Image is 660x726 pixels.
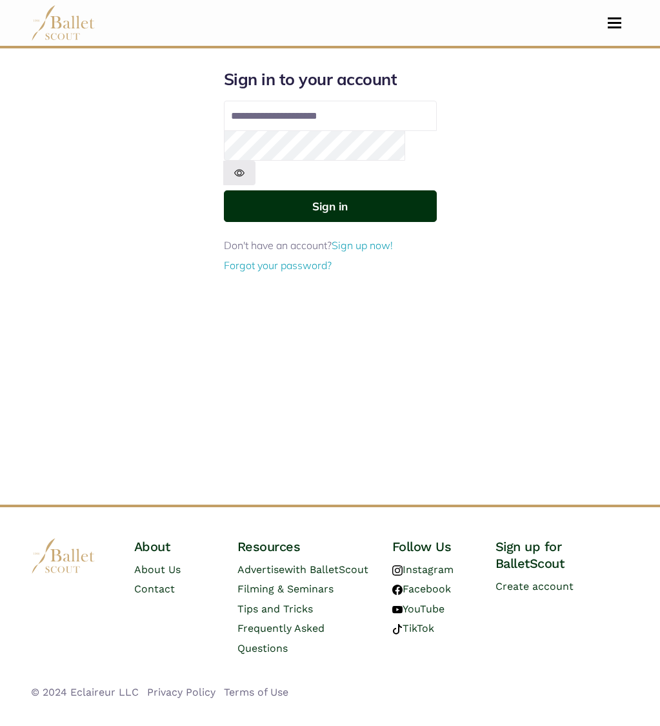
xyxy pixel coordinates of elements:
[392,583,451,595] a: Facebook
[224,237,437,254] p: Don't have an account?
[134,538,217,555] h4: About
[224,259,332,272] a: Forgot your password?
[392,624,403,634] img: tiktok logo
[392,565,403,576] img: instagram logo
[392,585,403,595] img: facebook logo
[237,622,325,654] a: Frequently Asked Questions
[224,190,437,222] button: Sign in
[147,686,215,698] a: Privacy Policy
[134,583,175,595] a: Contact
[31,684,139,701] li: © 2024 Eclaireur LLC
[392,538,475,555] h4: Follow Us
[392,605,403,615] img: youtube logo
[332,239,393,252] a: Sign up now!
[134,563,181,576] a: About Us
[599,17,630,29] button: Toggle navigation
[224,69,437,90] h1: Sign in to your account
[495,580,574,592] a: Create account
[237,563,368,576] a: Advertisewith BalletScout
[237,538,372,555] h4: Resources
[285,563,368,576] span: with BalletScout
[392,622,434,634] a: TikTok
[392,603,445,615] a: YouTube
[237,583,334,595] a: Filming & Seminars
[392,563,454,576] a: Instagram
[495,538,630,572] h4: Sign up for BalletScout
[224,686,288,698] a: Terms of Use
[31,538,95,574] img: logo
[237,603,313,615] a: Tips and Tricks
